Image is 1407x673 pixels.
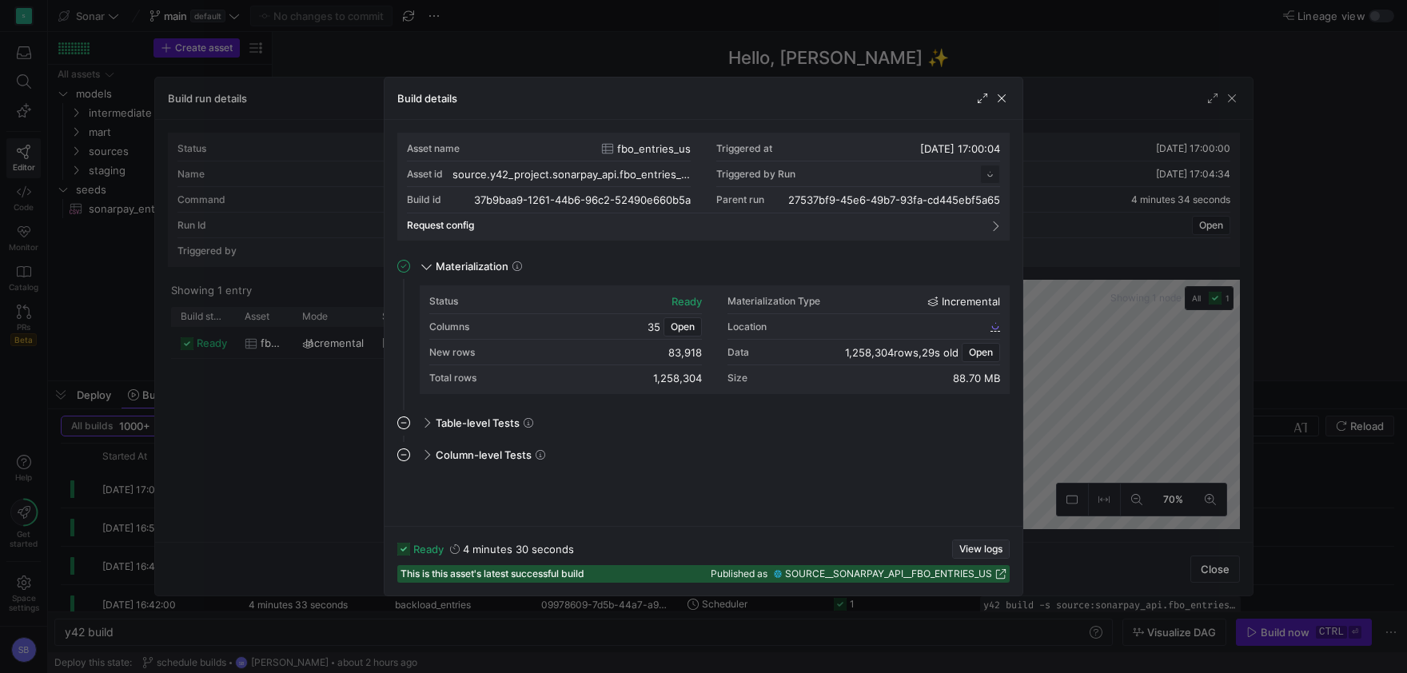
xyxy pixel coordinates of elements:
div: source.y42_project.sonarpay_api.fbo_entries_us [452,168,691,181]
span: This is this asset's latest successful build [401,568,584,579]
span: fbo_entries_us [617,142,691,155]
div: 83,918 [668,346,702,359]
span: SOURCE__SONARPAY_API__FBO_ENTRIES_US [785,568,992,579]
div: Triggered at [716,143,772,154]
div: Build id [407,194,441,205]
button: Open [664,317,702,336]
span: Open [969,347,993,358]
span: Open [671,321,695,333]
div: Asset name [407,143,460,154]
button: Open [962,343,1000,362]
mat-expansion-panel-header: Materialization [397,253,1010,279]
button: View logs [952,540,1010,559]
mat-expansion-panel-header: Column-level Tests [397,442,1010,468]
span: Column-level Tests [436,448,532,461]
div: , [845,346,959,359]
mat-panel-title: Request config [407,220,981,231]
span: Published as [711,568,767,579]
div: Materialization [397,285,1010,410]
div: Status [429,296,458,307]
span: incremental [942,295,1000,308]
div: Data [727,347,749,358]
h3: Build details [397,92,457,105]
div: New rows [429,347,475,358]
div: Triggered by Run [716,169,795,180]
div: Size [727,372,747,384]
div: Total rows [429,372,476,384]
mat-expansion-panel-header: Table-level Tests [397,410,1010,436]
span: View logs [959,544,1002,555]
div: ready [672,295,702,308]
div: Asset id [407,169,443,180]
div: 1,258,304 [653,372,702,384]
span: Parent run [716,194,764,205]
span: ready [413,543,444,556]
div: 27537bf9-45e6-49b7-93fa-cd445ebf5a65 [788,193,1000,206]
span: 29s old [922,346,959,359]
span: Materialization [436,260,508,273]
span: [DATE] 17:00:04 [920,142,1000,155]
span: 35 [648,321,660,333]
span: Table-level Tests [436,416,520,429]
div: Location [727,321,767,333]
div: 37b9baa9-1261-44b6-96c2-52490e660b5a [474,193,691,206]
a: SOURCE__SONARPAY_API__FBO_ENTRIES_US [774,568,1006,579]
div: Materialization Type [727,296,820,307]
div: Columns [429,321,469,333]
y42-duration: 4 minutes 30 seconds [463,543,574,556]
div: 88.70 MB [953,372,1000,384]
mat-expansion-panel-header: Request config [407,213,1000,237]
span: 1,258,304 rows [845,346,919,359]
